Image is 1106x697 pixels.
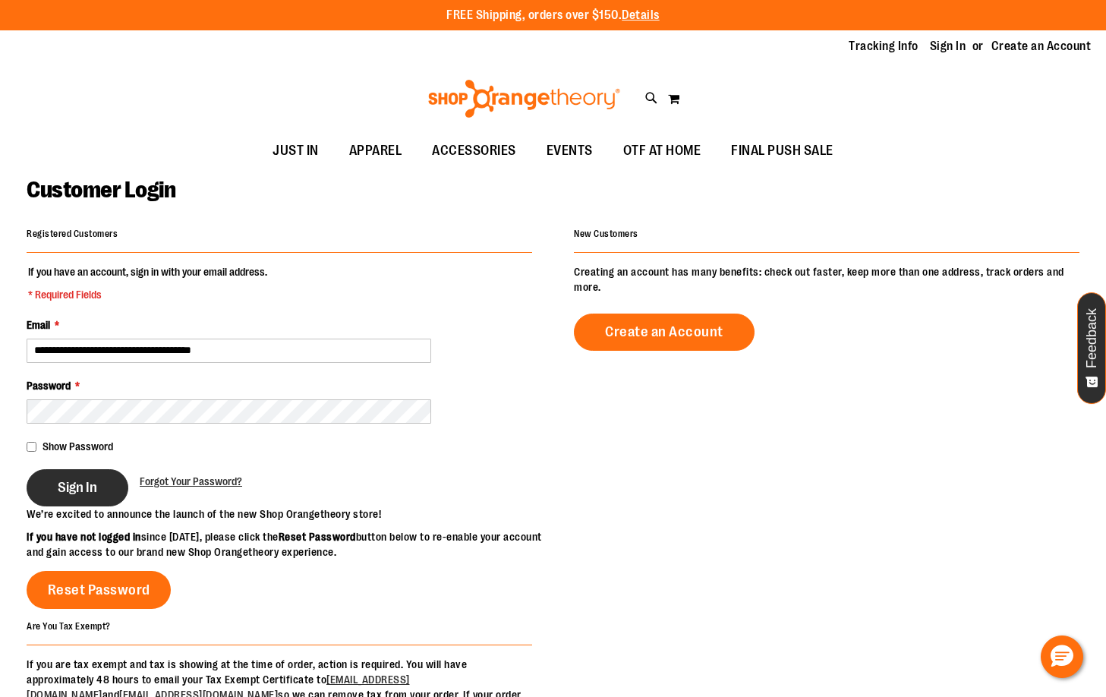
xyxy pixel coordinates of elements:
[27,319,50,331] span: Email
[43,440,113,453] span: Show Password
[623,134,701,168] span: OTF AT HOME
[608,134,717,169] a: OTF AT HOME
[849,38,919,55] a: Tracking Info
[27,620,111,631] strong: Are You Tax Exempt?
[27,177,175,203] span: Customer Login
[334,134,418,169] a: APPAREL
[1085,308,1099,368] span: Feedback
[991,38,1092,55] a: Create an Account
[531,134,608,169] a: EVENTS
[622,8,660,22] a: Details
[426,80,622,118] img: Shop Orangetheory
[27,506,553,522] p: We’re excited to announce the launch of the new Shop Orangetheory store!
[731,134,833,168] span: FINAL PUSH SALE
[58,479,97,496] span: Sign In
[446,7,660,24] p: FREE Shipping, orders over $150.
[140,474,242,489] a: Forgot Your Password?
[27,380,71,392] span: Password
[432,134,516,168] span: ACCESSORIES
[574,314,755,351] a: Create an Account
[547,134,593,168] span: EVENTS
[27,229,118,239] strong: Registered Customers
[27,469,128,506] button: Sign In
[1077,292,1106,404] button: Feedback - Show survey
[28,287,267,302] span: * Required Fields
[930,38,966,55] a: Sign In
[1041,635,1083,678] button: Hello, have a question? Let’s chat.
[48,582,150,598] span: Reset Password
[273,134,319,168] span: JUST IN
[257,134,334,169] a: JUST IN
[574,264,1079,295] p: Creating an account has many benefits: check out faster, keep more than one address, track orders...
[716,134,849,169] a: FINAL PUSH SALE
[140,475,242,487] span: Forgot Your Password?
[27,531,141,543] strong: If you have not logged in
[574,229,638,239] strong: New Customers
[605,323,723,340] span: Create an Account
[279,531,356,543] strong: Reset Password
[417,134,531,169] a: ACCESSORIES
[27,571,171,609] a: Reset Password
[27,264,269,302] legend: If you have an account, sign in with your email address.
[349,134,402,168] span: APPAREL
[27,529,553,560] p: since [DATE], please click the button below to re-enable your account and gain access to our bran...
